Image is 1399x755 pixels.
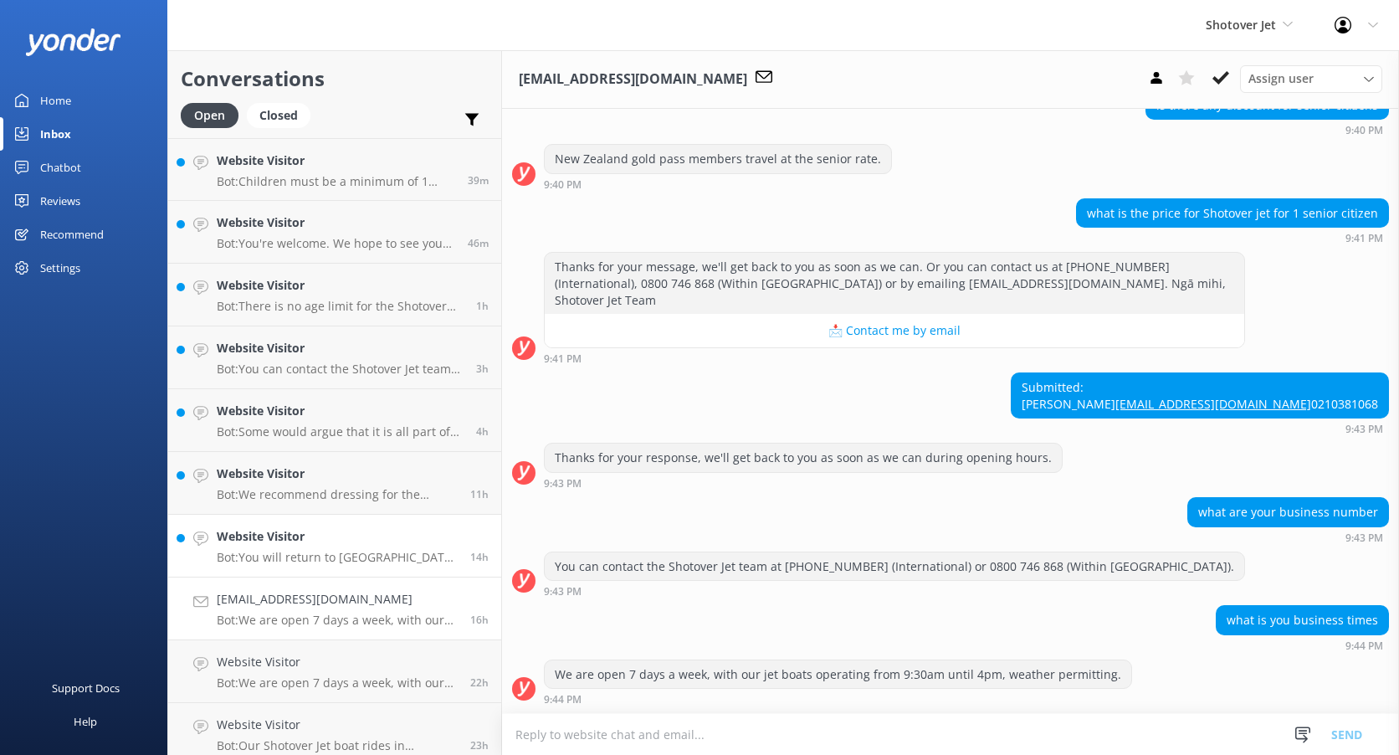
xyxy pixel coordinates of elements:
[545,660,1131,689] div: We are open 7 days a week, with our jet boats operating from 9:30am until 4pm, weather permitting.
[1217,606,1388,634] div: what is you business times
[181,105,247,124] a: Open
[52,671,120,705] div: Support Docs
[217,152,455,170] h4: Website Visitor
[40,117,71,151] div: Inbox
[217,590,458,609] h4: [EMAIL_ADDRESS][DOMAIN_NAME]
[476,362,489,376] span: Aug 22 2025 10:23am (UTC +12:00) Pacific/Auckland
[247,103,310,128] div: Closed
[1011,423,1389,434] div: Aug 21 2025 09:43pm (UTC +12:00) Pacific/Auckland
[247,105,319,124] a: Closed
[544,479,582,489] strong: 9:43 PM
[40,184,80,218] div: Reviews
[217,550,458,565] p: Bot: You will return to [GEOGRAPHIC_DATA] approximately 1 hour after your boat departure time.
[168,201,501,264] a: Website VisitorBot:You're welcome. We hope to see you at Shotover Jet soon!46m
[519,69,747,90] h3: [EMAIL_ADDRESS][DOMAIN_NAME]
[544,695,582,705] strong: 9:44 PM
[40,251,80,285] div: Settings
[217,362,464,377] p: Bot: You can contact the Shotover Jet team at [PHONE_NUMBER] (International), 0800 746 868 (Withi...
[168,264,501,326] a: Website VisitorBot:There is no age limit for the Shotover Jet; however, passengers must meet a mi...
[545,314,1244,347] button: 📩 Contact me by email
[545,552,1244,581] div: You can contact the Shotover Jet team at [PHONE_NUMBER] (International) or 0800 746 868 (Within [...
[468,173,489,187] span: Aug 22 2025 01:38pm (UTC +12:00) Pacific/Auckland
[1077,199,1388,228] div: what is the price for Shotover jet for 1 senior citizen
[1345,533,1383,543] strong: 9:43 PM
[217,716,458,734] h4: Website Visitor
[217,299,464,314] p: Bot: There is no age limit for the Shotover Jet; however, passengers must meet a minimum height o...
[545,253,1244,314] div: Thanks for your message, we'll get back to you as soon as we can. Or you can contact us at [PHONE...
[545,145,891,173] div: New Zealand gold pass members travel at the senior rate.
[168,389,501,452] a: Website VisitorBot:Some would argue that it is all part of the fun of the Shotover Jet experience...
[1345,641,1383,651] strong: 9:44 PM
[217,613,458,628] p: Bot: We are open 7 days a week, with our jet boats operating from 9:30am until 4pm, weather permi...
[470,550,489,564] span: Aug 22 2025 12:08am (UTC +12:00) Pacific/Auckland
[544,477,1063,489] div: Aug 21 2025 09:43pm (UTC +12:00) Pacific/Auckland
[470,487,489,501] span: Aug 22 2025 03:16am (UTC +12:00) Pacific/Auckland
[1216,639,1389,651] div: Aug 21 2025 09:44pm (UTC +12:00) Pacific/Auckland
[1345,126,1383,136] strong: 9:40 PM
[470,675,489,690] span: Aug 21 2025 04:17pm (UTC +12:00) Pacific/Auckland
[168,515,501,578] a: Website VisitorBot:You will return to [GEOGRAPHIC_DATA] approximately 1 hour after your boat depa...
[40,218,104,251] div: Recommend
[544,352,1245,364] div: Aug 21 2025 09:41pm (UTC +12:00) Pacific/Auckland
[476,299,489,313] span: Aug 22 2025 01:05pm (UTC +12:00) Pacific/Auckland
[217,527,458,546] h4: Website Visitor
[168,326,501,389] a: Website VisitorBot:You can contact the Shotover Jet team at [PHONE_NUMBER] (International), 0800 ...
[168,640,501,703] a: Website VisitorBot:We are open 7 days a week, with our jet boats operating from 9:30am until 4pm,...
[217,174,455,189] p: Bot: Children must be a minimum of 1 metre tall to ride in the 'Jet Boat'. Shotover Jet may exten...
[168,578,501,640] a: [EMAIL_ADDRESS][DOMAIN_NAME]Bot:We are open 7 days a week, with our jet boats operating from 9:30...
[217,276,464,295] h4: Website Visitor
[545,444,1062,472] div: Thanks for your response, we'll get back to you as soon as we can during opening hours.
[217,236,455,251] p: Bot: You're welcome. We hope to see you at Shotover Jet soon!
[181,103,238,128] div: Open
[1115,396,1311,412] a: [EMAIL_ADDRESS][DOMAIN_NAME]
[217,213,455,232] h4: Website Visitor
[1248,69,1314,88] span: Assign user
[40,151,81,184] div: Chatbot
[217,653,458,671] h4: Website Visitor
[476,424,489,439] span: Aug 22 2025 09:26am (UTC +12:00) Pacific/Auckland
[544,587,582,597] strong: 9:43 PM
[1345,234,1383,244] strong: 9:41 PM
[217,402,464,420] h4: Website Visitor
[1076,232,1389,244] div: Aug 21 2025 09:41pm (UTC +12:00) Pacific/Auckland
[1187,532,1389,543] div: Aug 21 2025 09:43pm (UTC +12:00) Pacific/Auckland
[217,424,464,439] p: Bot: Some would argue that it is all part of the fun of the Shotover Jet experience to get a litt...
[181,63,489,95] h2: Conversations
[25,28,121,56] img: yonder-white-logo.png
[1240,65,1382,92] div: Assign User
[1188,498,1388,526] div: what are your business number
[217,465,458,483] h4: Website Visitor
[217,675,458,691] p: Bot: We are open 7 days a week, with our jet boats operating from 9:30am until 4pm, weather permi...
[217,339,464,357] h4: Website Visitor
[544,693,1132,705] div: Aug 21 2025 09:44pm (UTC +12:00) Pacific/Auckland
[470,738,489,752] span: Aug 21 2025 02:55pm (UTC +12:00) Pacific/Auckland
[1145,124,1389,136] div: Aug 21 2025 09:40pm (UTC +12:00) Pacific/Auckland
[1012,373,1388,418] div: Submitted: [PERSON_NAME] 0210381068
[544,180,582,190] strong: 9:40 PM
[1206,17,1276,33] span: Shotover Jet
[217,487,458,502] p: Bot: We recommend dressing for the conditions and being mindful of the wind-chill factor as you a...
[40,84,71,117] div: Home
[468,236,489,250] span: Aug 22 2025 01:31pm (UTC +12:00) Pacific/Auckland
[1345,424,1383,434] strong: 9:43 PM
[544,354,582,364] strong: 9:41 PM
[168,452,501,515] a: Website VisitorBot:We recommend dressing for the conditions and being mindful of the wind-chill f...
[217,738,458,753] p: Bot: Our Shotover Jet boat rides in [GEOGRAPHIC_DATA] take approximately 25 minutes from start to...
[470,613,489,627] span: Aug 21 2025 09:44pm (UTC +12:00) Pacific/Auckland
[168,138,501,201] a: Website VisitorBot:Children must be a minimum of 1 metre tall to ride in the 'Jet Boat'. Shotover...
[544,585,1245,597] div: Aug 21 2025 09:43pm (UTC +12:00) Pacific/Auckland
[544,178,892,190] div: Aug 21 2025 09:40pm (UTC +12:00) Pacific/Auckland
[74,705,97,738] div: Help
